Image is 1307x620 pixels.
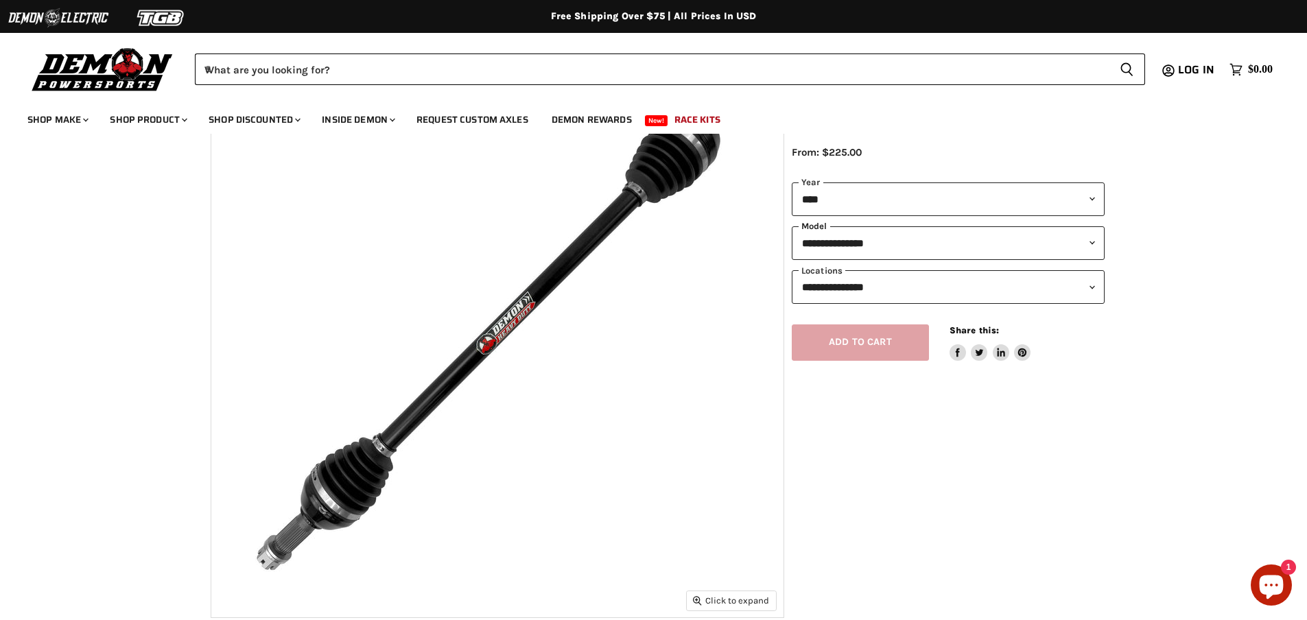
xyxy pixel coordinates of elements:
[406,106,539,134] a: Request Custom Axles
[687,591,776,610] button: Click to expand
[792,270,1105,304] select: keys
[792,226,1105,260] select: modal-name
[17,106,97,134] a: Shop Make
[195,53,1109,85] input: When autocomplete results are available use up and down arrows to review and enter to select
[211,45,784,617] img: Can-Am Maverick R Demon Heavy Duty Axle
[7,5,110,31] img: Demon Electric Logo 2
[27,45,178,93] img: Demon Powersports
[1248,63,1273,76] span: $0.00
[792,182,1105,216] select: year
[198,106,309,134] a: Shop Discounted
[541,106,642,134] a: Demon Rewards
[950,325,999,335] span: Share this:
[1109,53,1145,85] button: Search
[693,595,769,606] span: Click to expand
[99,106,196,134] a: Shop Product
[17,100,1269,134] ul: Main menu
[110,5,213,31] img: TGB Logo 2
[792,146,862,158] span: From: $225.00
[105,10,1203,23] div: Free Shipping Over $75 | All Prices In USD
[1172,64,1223,76] a: Log in
[1247,564,1296,609] inbox-online-store-chat: Shopify online store chat
[1178,61,1214,78] span: Log in
[645,115,668,126] span: New!
[1223,60,1280,80] a: $0.00
[311,106,403,134] a: Inside Demon
[950,324,1031,361] aside: Share this:
[195,53,1145,85] form: Product
[664,106,731,134] a: Race Kits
